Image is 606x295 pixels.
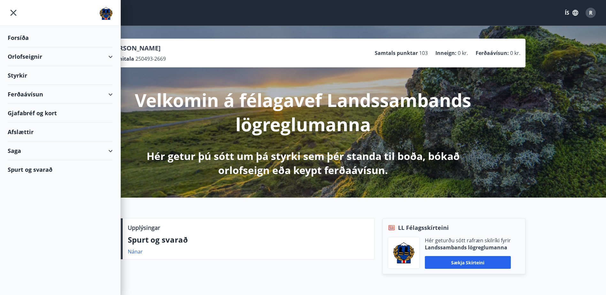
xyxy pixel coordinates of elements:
span: 0 kr. [510,49,520,57]
a: Nánar [128,248,143,255]
div: Saga [8,141,113,160]
p: Velkomin á félagavef Landssambands lögreglumanna [134,88,472,136]
span: R [589,9,593,16]
div: Styrkir [8,66,113,85]
button: menu [8,7,19,19]
p: Inneign : [435,49,456,57]
div: Gjafabréf og kort [8,104,113,123]
p: Kennitala [109,55,134,62]
div: Ferðaávísun [8,85,113,104]
div: Afslættir [8,123,113,141]
p: Samtals punktar [375,49,418,57]
span: 0 kr. [458,49,468,57]
p: Hér getur þú sótt um þá styrki sem þér standa til boða, bókað orlofseign eða keypt ferðaávísun. [134,149,472,177]
button: Sækja skírteini [425,256,511,269]
div: Orlofseignir [8,47,113,66]
p: Hér geturðu sótt rafræn skilríki fyrir [425,237,511,244]
button: ÍS [561,7,582,19]
img: 1cqKbADZNYZ4wXUG0EC2JmCwhQh0Y6EN22Kw4FTY.png [393,242,415,263]
button: R [583,5,598,20]
p: Spurt og svarað [128,234,369,245]
div: Spurt og svarað [8,160,113,179]
p: Ferðaávísun : [476,49,509,57]
p: [PERSON_NAME] [109,44,166,53]
div: Forsíða [8,28,113,47]
span: 103 [419,49,428,57]
span: LL Félagsskírteini [398,223,449,232]
img: union_logo [99,7,113,20]
span: 250493-2669 [135,55,166,62]
p: Upplýsingar [128,223,160,232]
p: Landssambands lögreglumanna [425,244,511,251]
